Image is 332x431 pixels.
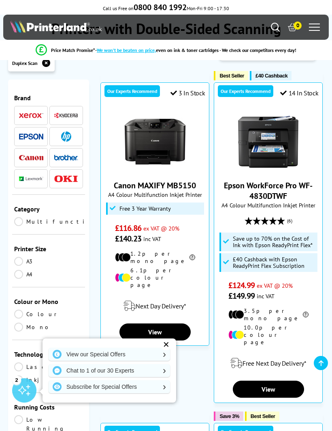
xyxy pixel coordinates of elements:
[143,224,179,232] span: ex VAT @ 20%
[170,89,205,97] div: 3 In Stock
[233,381,304,398] a: View
[49,380,170,393] a: Subscribe for Special Offers
[125,166,185,174] a: Canon MAXIFY MB5150
[219,413,239,419] span: Save 3%
[54,112,78,119] img: Kyocera
[228,324,308,346] li: 10.0p per colour page
[14,375,83,384] a: Inkjet
[54,155,78,160] img: Brother
[14,403,83,411] div: Running Costs
[218,352,318,375] div: modal_delivery
[105,295,205,317] div: modal_delivery
[228,280,255,291] span: £124.99
[97,47,156,53] span: We won’t be beaten on price,
[19,153,43,163] a: Canon
[10,20,166,34] a: Printerland Logo
[115,267,195,289] li: 6.1p per colour page
[218,201,318,209] span: A4 Colour Multifunction Inkjet Printer
[10,20,102,33] img: Printerland Logo
[19,131,43,142] a: Epson
[14,94,83,102] div: Brand
[61,131,71,142] img: HP
[49,348,170,361] a: View our Special Offers
[14,310,83,319] a: Colour
[143,235,161,243] span: inc VAT
[134,5,187,11] a: 0800 840 1992
[228,307,308,322] li: 3.5p per mono page
[115,223,141,233] span: £116.86
[214,71,248,80] button: Best Seller
[214,412,243,421] button: Save 3%
[14,362,83,371] a: Laser
[228,291,255,301] span: £149.99
[12,375,21,384] div: 2
[49,364,170,377] a: Chat to 1 of our 30 Experts
[14,257,83,266] a: A3
[224,180,313,201] a: Epson WorkForce Pro WF-4830DTWF
[51,47,95,53] span: Price Match Promise*
[114,180,196,191] a: Canon MAXIFY MB5150
[233,256,315,269] span: £40 Cashback with Epson ReadyPrint Flex Subscription
[134,2,187,13] b: 0800 840 1992
[280,89,318,97] div: 14 In Stock
[218,85,273,97] div: Our Experts Recommend
[19,113,43,119] img: Xerox
[257,282,293,289] span: ex VAT @ 20%
[238,166,299,174] a: Epson WorkForce Pro WF-4830DTWF
[238,111,299,172] img: Epson WorkForce Pro WF-4830DTWF
[245,412,279,421] button: Best Seller
[19,134,43,140] img: Epson
[54,131,78,142] a: HP
[19,155,43,160] img: Canon
[250,71,292,80] button: £40 Cashback
[4,43,328,57] li: modal_Promise
[14,297,83,306] div: Colour or Mono
[233,235,315,248] span: Save up to 70% on the Cost of Ink with Epson ReadyPrint Flex*
[54,153,78,163] a: Brother
[115,233,141,244] span: £140.23
[288,23,297,32] a: 0
[115,250,195,265] li: 1.2p per mono page
[119,323,190,340] a: View
[105,191,205,198] span: A4 Colour Multifunction Inkjet Printer
[54,174,78,184] a: OKI
[119,205,171,212] span: Free 3 Year Warranty
[125,111,185,172] img: Canon MAXIFY MB5150
[14,270,83,279] a: A4
[160,339,172,350] div: ✕
[12,60,38,66] span: Duplex Scan
[255,73,287,79] span: £40 Cashback
[14,350,83,358] div: Technology
[219,73,244,79] span: Best Seller
[95,47,296,53] div: - even on ink & toner cartridges - We check our competitors every day!
[14,217,102,226] a: Multifunction
[19,174,43,184] a: Lexmark
[54,175,78,182] img: OKI
[257,292,275,300] span: inc VAT
[14,323,83,332] a: Mono
[294,22,302,30] span: 0
[287,213,292,228] span: (6)
[251,413,275,419] span: Best Seller
[19,110,43,121] a: Xerox
[54,110,78,121] a: Kyocera
[14,205,83,213] div: Category
[19,177,43,181] img: Lexmark
[271,23,280,32] a: Search
[14,245,83,253] div: Printer Size
[104,85,160,97] div: Our Experts Recommend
